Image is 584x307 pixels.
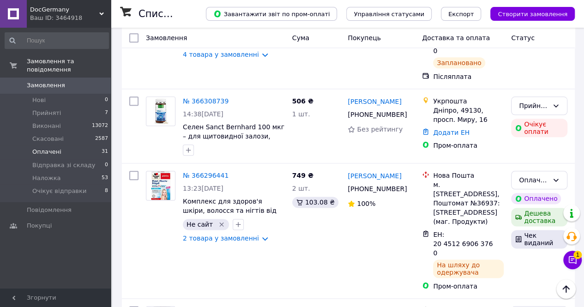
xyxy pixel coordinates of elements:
[511,230,567,248] div: Чек виданий
[183,97,229,105] a: № 366308739
[433,231,493,257] span: ЕН: 20 4512 6906 3760
[441,7,482,21] button: Експорт
[5,32,109,49] input: Пошук
[32,161,95,169] span: Відправка зі складу
[32,109,61,117] span: Прийняті
[433,171,504,180] div: Нова Пошта
[183,185,223,192] span: 13:23[DATE]
[95,135,108,143] span: 2587
[105,109,108,117] span: 7
[481,10,575,17] a: Створити замовлення
[433,106,504,124] div: Дніпро, 49130, просп. Миру, 16
[32,135,64,143] span: Скасовані
[519,101,548,111] div: Прийнято
[292,185,310,192] span: 2 шт.
[105,161,108,169] span: 0
[292,34,309,42] span: Cума
[27,222,52,230] span: Покупці
[346,108,407,121] div: [PHONE_NUMBER]
[292,97,313,105] span: 506 ₴
[511,119,567,137] div: Очікує оплати
[32,187,86,195] span: Очікує відправки
[27,81,65,90] span: Замовлення
[433,72,504,81] div: Післяплата
[183,51,259,58] a: 4 товара у замовленні
[183,172,229,179] a: № 366296441
[105,187,108,195] span: 8
[151,171,170,200] img: Фото товару
[556,279,576,299] button: Наверх
[92,122,108,130] span: 13072
[27,57,111,74] span: Замовлення та повідомлення
[433,259,504,278] div: На шляху до одержувача
[511,193,561,204] div: Оплачено
[146,96,175,126] a: Фото товару
[292,110,310,118] span: 1 шт.
[433,141,504,150] div: Пром-оплата
[187,221,213,228] span: Не сайт
[183,198,323,242] a: Комплекс для здоров'я шкіри, волосся та нігтів від Доппельгерц Doppelherz Kollagen+[MEDICAL_DATA]...
[183,110,223,118] span: 14:38[DATE]
[292,172,313,179] span: 749 ₴
[422,34,490,42] span: Доставка та оплата
[206,7,337,21] button: Завантажити звіт по пром-оплаті
[433,282,504,291] div: Пром-оплата
[354,11,424,18] span: Управління статусами
[563,251,582,269] button: Чат з покупцем1
[346,182,407,195] div: [PHONE_NUMBER]
[32,174,61,182] span: Наложка
[346,7,432,21] button: Управління статусами
[30,6,99,14] span: DocGermany
[511,34,535,42] span: Статус
[102,174,108,182] span: 53
[146,97,175,126] img: Фото товару
[30,14,111,22] div: Ваш ID: 3464918
[138,8,232,19] h1: Список замовлень
[32,122,61,130] span: Виконані
[348,34,380,42] span: Покупець
[357,200,375,207] span: 100%
[32,96,46,104] span: Нові
[146,34,187,42] span: Замовлення
[183,123,284,168] a: Селен Sanct Bernhard 100 мкг – для щитовидної залози, імунітету, серця та антиоксидантного захист...
[433,57,485,68] div: Заплановано
[102,148,108,156] span: 31
[433,180,504,226] div: м. [STREET_ADDRESS], Поштомат №36937: [STREET_ADDRESS] (маг. Продукти)
[105,96,108,104] span: 0
[357,126,403,133] span: Без рейтингу
[519,175,548,185] div: Оплачено
[292,197,338,208] div: 103.08 ₴
[433,129,470,136] a: Додати ЕН
[218,221,225,228] svg: Видалити мітку
[27,206,72,214] span: Повідомлення
[490,7,575,21] button: Створити замовлення
[146,171,175,200] a: Фото товару
[183,235,259,242] a: 2 товара у замовленні
[448,11,474,18] span: Експорт
[433,96,504,106] div: Укрпошта
[511,208,567,226] div: Дешева доставка
[32,148,61,156] span: Оплачені
[213,10,330,18] span: Завантажити звіт по пром-оплаті
[348,171,401,181] a: [PERSON_NAME]
[348,97,401,106] a: [PERSON_NAME]
[498,11,567,18] span: Створити замовлення
[573,249,582,258] span: 1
